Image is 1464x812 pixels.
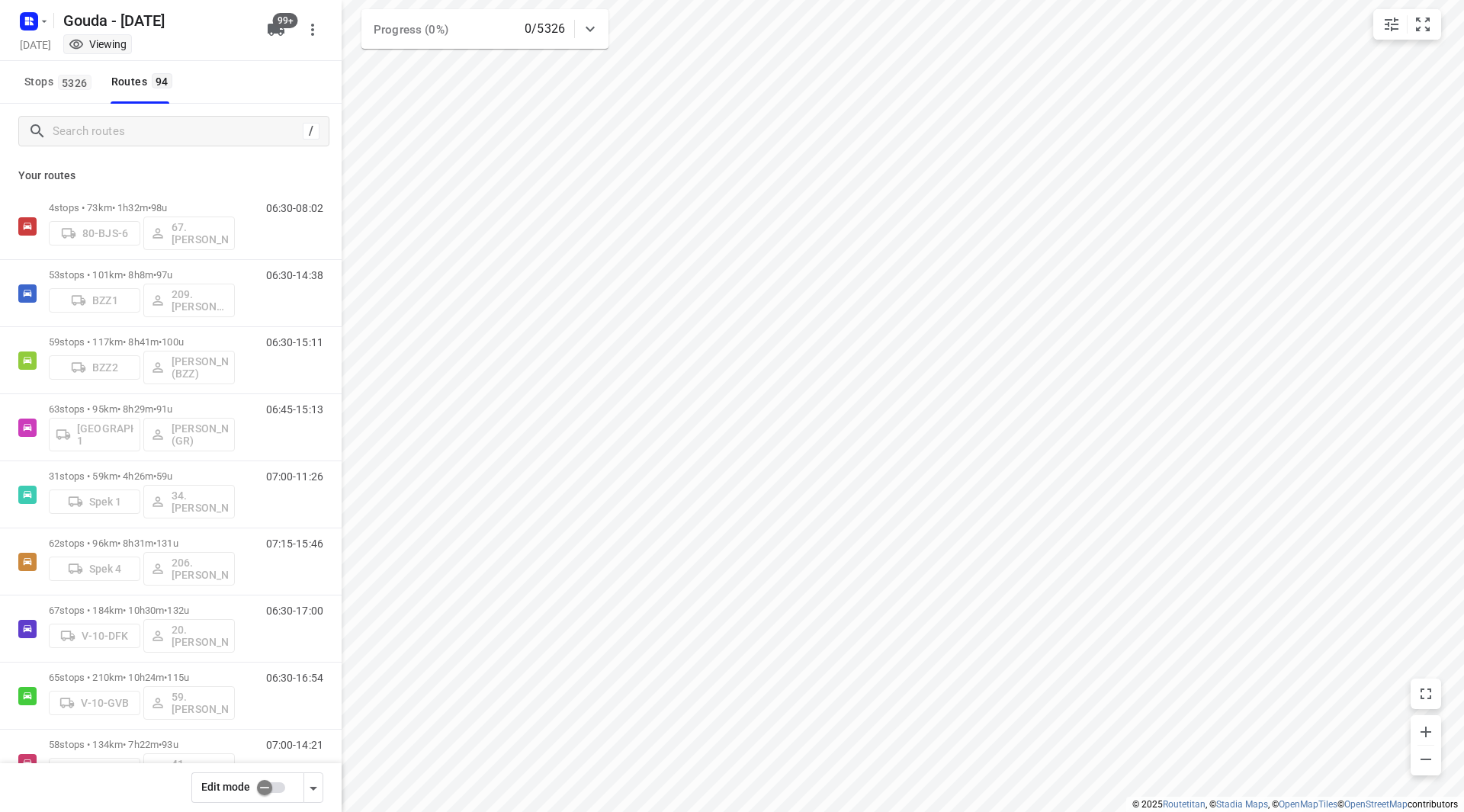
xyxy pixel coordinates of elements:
[148,202,151,213] span: •
[164,672,167,683] span: •
[156,403,172,415] span: 91u
[266,538,323,550] p: 07:15-15:46
[151,202,167,213] span: 98u
[1376,9,1407,40] button: Map settings
[156,269,172,281] span: 97u
[273,13,298,28] span: 99+
[361,9,608,49] div: Progress (0%)0/5326
[1163,799,1206,810] a: Routetitan
[111,72,177,91] div: Routes
[1216,799,1268,810] a: Stadia Maps
[152,73,172,88] span: 94
[153,403,156,415] span: •
[297,14,328,45] button: More
[266,336,323,348] p: 06:30-15:11
[49,269,235,281] p: 53 stops • 101km • 8h8m
[266,470,323,483] p: 07:00-11:26
[49,605,235,616] p: 67 stops • 184km • 10h30m
[525,20,565,38] p: 0/5326
[374,23,448,37] span: Progress (0%)
[266,202,323,214] p: 06:30-08:02
[162,336,184,348] span: 100u
[153,538,156,549] span: •
[266,739,323,751] p: 07:00-14:21
[266,605,323,617] p: 06:30-17:00
[1132,799,1458,810] li: © 2025 , © , © © contributors
[167,605,189,616] span: 132u
[167,672,189,683] span: 115u
[153,470,156,482] span: •
[266,403,323,416] p: 06:45-15:13
[58,75,91,90] span: 5326
[69,37,127,52] div: You are currently in view mode. To make any changes, go to edit project.
[162,739,178,750] span: 93u
[159,739,162,750] span: •
[153,269,156,281] span: •
[261,14,291,45] button: 99+
[49,470,235,482] p: 31 stops • 59km • 4h26m
[49,403,235,415] p: 63 stops • 95km • 8h29m
[1344,799,1408,810] a: OpenStreetMap
[159,336,162,348] span: •
[49,739,235,750] p: 58 stops • 134km • 7h22m
[304,778,323,797] div: Driver app settings
[266,269,323,281] p: 06:30-14:38
[49,202,235,213] p: 4 stops • 73km • 1h32m
[49,336,235,348] p: 59 stops • 117km • 8h41m
[156,470,172,482] span: 59u
[49,538,235,549] p: 62 stops • 96km • 8h31m
[1373,9,1441,40] div: small contained button group
[303,123,319,140] div: /
[53,120,303,143] input: Search routes
[266,672,323,684] p: 06:30-16:54
[24,72,96,91] span: Stops
[1279,799,1337,810] a: OpenMapTiles
[156,538,178,549] span: 131u
[164,605,167,616] span: •
[49,672,235,683] p: 65 stops • 210km • 10h24m
[18,168,323,184] p: Your routes
[201,781,250,793] span: Edit mode
[1408,9,1438,40] button: Fit zoom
